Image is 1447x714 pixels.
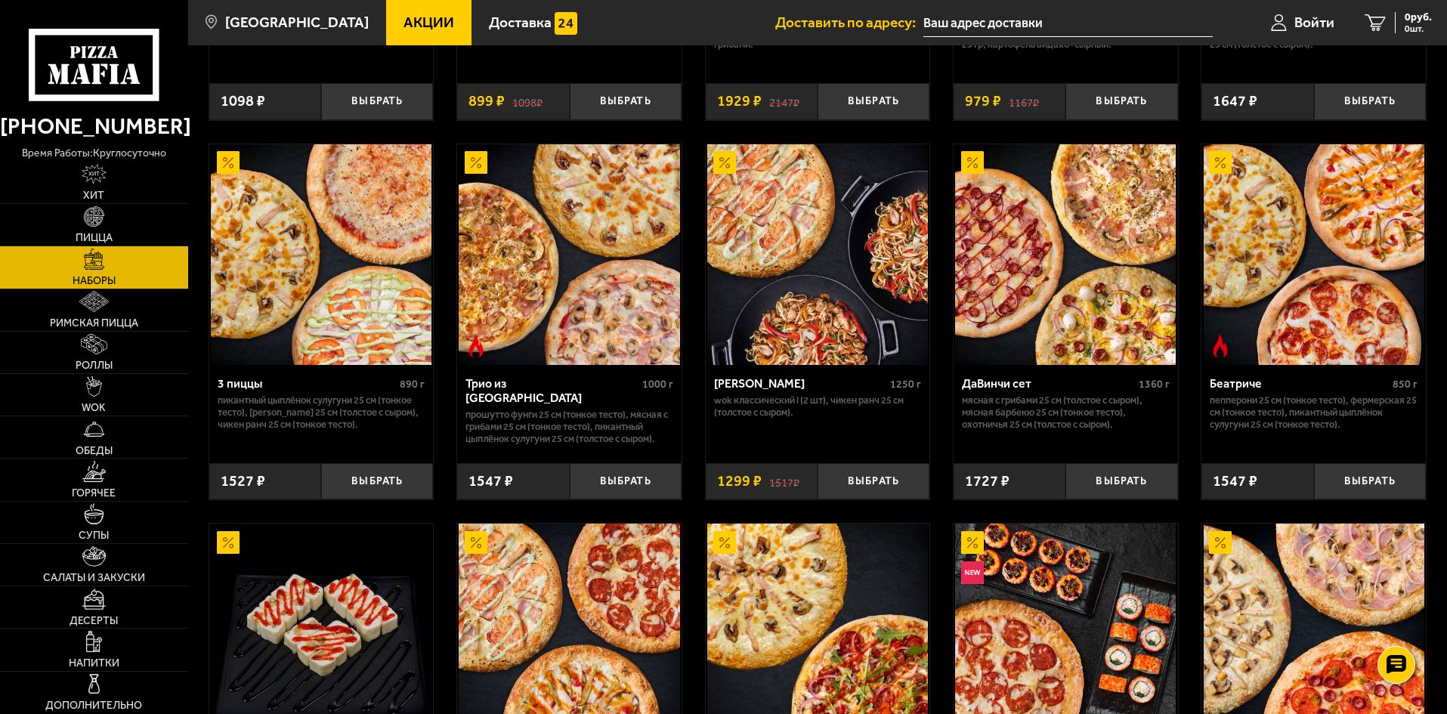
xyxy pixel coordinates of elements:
img: Акционный [1209,151,1232,174]
p: Wok классический L (2 шт), Чикен Ранч 25 см (толстое с сыром). [714,394,922,419]
span: 1727 ₽ [965,474,1009,489]
span: Роллы [76,360,113,371]
img: Акционный [961,531,984,554]
div: 3 пиццы [218,376,397,391]
img: Акционный [217,531,240,554]
img: Акционный [961,151,984,174]
img: ДаВинчи сет [955,144,1176,365]
img: Акционный [217,151,240,174]
span: Напитки [69,658,119,669]
span: 1547 ₽ [468,474,513,489]
img: Острое блюдо [465,335,487,357]
span: 1547 ₽ [1213,474,1257,489]
span: Обеды [76,446,113,456]
img: Акционный [713,151,736,174]
span: 979 ₽ [965,94,1001,109]
span: Акции [403,15,454,29]
span: Войти [1294,15,1334,29]
button: Выбрать [321,83,433,120]
img: Акционный [465,531,487,554]
s: 1098 ₽ [512,94,543,109]
span: 1360 г [1139,378,1170,391]
button: Выбрать [570,463,682,500]
span: Доставка [489,15,552,29]
span: 850 г [1393,378,1418,391]
span: 1647 ₽ [1213,94,1257,109]
s: 2147 ₽ [769,94,799,109]
span: 1527 ₽ [221,474,265,489]
button: Выбрать [818,83,929,120]
span: 1299 ₽ [717,474,762,489]
span: 890 г [400,378,425,391]
p: Пепперони 25 см (тонкое тесто), Фермерская 25 см (тонкое тесто), Пикантный цыплёнок сулугуни 25 с... [1210,394,1418,431]
div: Беатриче [1210,376,1389,391]
button: Выбрать [1065,83,1177,120]
button: Выбрать [321,463,433,500]
span: Десерты [70,616,118,626]
s: 1167 ₽ [1009,94,1039,109]
img: Акционный [1209,531,1232,554]
a: АкционныйОстрое блюдоБеатриче [1201,144,1426,365]
img: Острое блюдо [1209,335,1232,357]
span: Пицца [76,233,113,243]
span: 1250 г [890,378,921,391]
button: Выбрать [818,463,929,500]
img: Акционный [713,531,736,554]
button: Выбрать [570,83,682,120]
span: 1000 г [642,378,673,391]
img: Трио из Рио [459,144,679,365]
span: [GEOGRAPHIC_DATA] [225,15,369,29]
span: 899 ₽ [468,94,505,109]
span: Салаты и закуски [43,573,145,583]
button: Выбрать [1314,83,1426,120]
span: Наборы [73,276,116,286]
input: Ваш адрес доставки [923,9,1213,37]
p: Пикантный цыплёнок сулугуни 25 см (тонкое тесто), [PERSON_NAME] 25 см (толстое с сыром), Чикен Ра... [218,394,425,431]
span: Доставить по адресу: [775,15,923,29]
span: Горячее [72,488,116,499]
span: WOK [82,403,106,413]
div: ДаВинчи сет [962,376,1135,391]
img: Вилла Капри [707,144,928,365]
a: АкционныйВилла Капри [706,144,930,365]
img: 15daf4d41897b9f0e9f617042186c801.svg [555,12,577,35]
span: 0 руб. [1405,12,1432,23]
p: Мясная с грибами 25 см (толстое с сыром), Мясная Барбекю 25 см (тонкое тесто), Охотничья 25 см (т... [962,394,1170,431]
a: Акционный3 пиццы [209,144,434,365]
img: Беатриче [1204,144,1424,365]
a: АкционныйОстрое блюдоТрио из Рио [457,144,682,365]
span: 0 шт. [1405,24,1432,33]
span: Дополнительно [45,700,142,711]
span: Римская пицца [50,318,138,329]
button: Выбрать [1065,463,1177,500]
img: Акционный [465,151,487,174]
span: Супы [79,530,109,541]
img: 3 пиццы [211,144,431,365]
span: 1929 ₽ [717,94,762,109]
s: 1517 ₽ [769,474,799,489]
a: АкционныйДаВинчи сет [954,144,1178,365]
button: Выбрать [1314,463,1426,500]
div: Трио из [GEOGRAPHIC_DATA] [465,376,638,405]
p: Прошутто Фунги 25 см (тонкое тесто), Мясная с грибами 25 см (тонкое тесто), Пикантный цыплёнок су... [465,409,673,445]
div: [PERSON_NAME] [714,376,887,391]
span: 1098 ₽ [221,94,265,109]
img: Новинка [961,561,984,584]
span: Хит [83,190,104,201]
